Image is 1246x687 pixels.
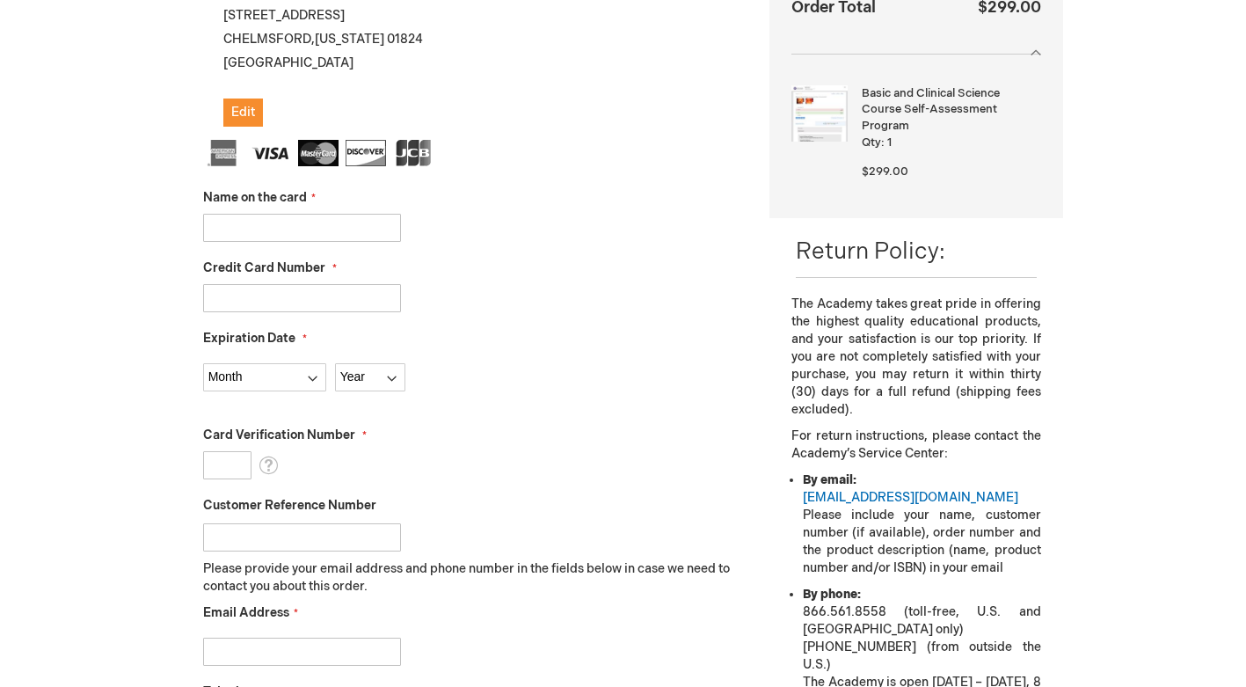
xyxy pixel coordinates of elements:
span: Email Address [203,605,289,620]
strong: By email: [803,472,856,487]
span: Edit [231,105,255,120]
img: JCB [393,140,434,166]
input: Credit Card Number [203,284,401,312]
p: For return instructions, please contact the Academy’s Service Center: [791,428,1040,463]
p: The Academy takes great pride in offering the highest quality educational products, and your sati... [791,296,1040,419]
strong: By phone: [803,587,861,602]
a: [EMAIL_ADDRESS][DOMAIN_NAME] [803,490,1018,505]
span: Name on the card [203,190,307,205]
span: Customer Reference Number [203,498,376,513]
span: Card Verification Number [203,428,355,442]
li: Please include your name, customer number (if available), order number and the product descriptio... [803,471,1040,577]
button: Edit [223,99,263,127]
span: [US_STATE] [315,32,384,47]
span: $299.00 [862,164,908,179]
strong: Basic and Clinical Science Course Self-Assessment Program [862,85,1036,135]
img: Basic and Clinical Science Course Self-Assessment Program [791,85,848,142]
span: Return Policy: [796,238,945,266]
span: 1 [887,135,892,150]
span: Credit Card Number [203,260,325,275]
span: Expiration Date [203,331,295,346]
img: American Express [203,140,244,166]
input: Card Verification Number [203,451,251,479]
img: Visa [251,140,291,166]
img: MasterCard [298,140,339,166]
p: Please provide your email address and phone number in the fields below in case we need to contact... [203,560,744,596]
span: Qty [862,135,881,150]
img: Discover [346,140,386,166]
